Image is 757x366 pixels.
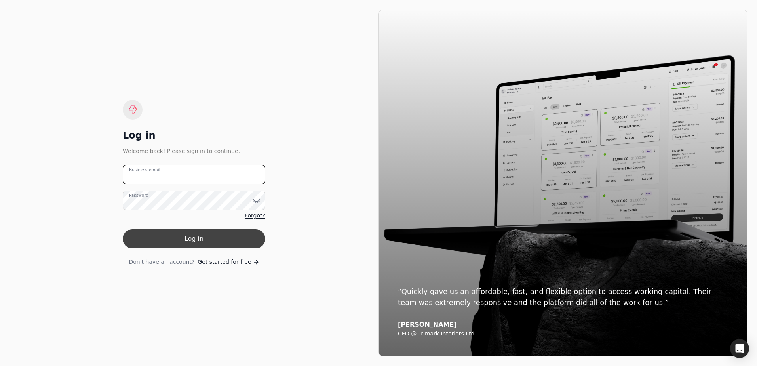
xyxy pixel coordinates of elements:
[398,286,728,308] div: “Quickly gave us an affordable, fast, and flexible option to access working capital. Their team w...
[398,321,728,329] div: [PERSON_NAME]
[123,229,265,248] button: Log in
[129,193,148,199] label: Password
[245,212,265,220] a: Forgot?
[123,147,265,155] div: Welcome back! Please sign in to continue.
[129,167,160,173] label: Business email
[198,258,259,266] a: Get started for free
[123,129,265,142] div: Log in
[198,258,251,266] span: Get started for free
[730,339,749,358] div: Open Intercom Messenger
[129,258,194,266] span: Don't have an account?
[398,330,728,337] div: CFO @ Trimark Interiors Ltd.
